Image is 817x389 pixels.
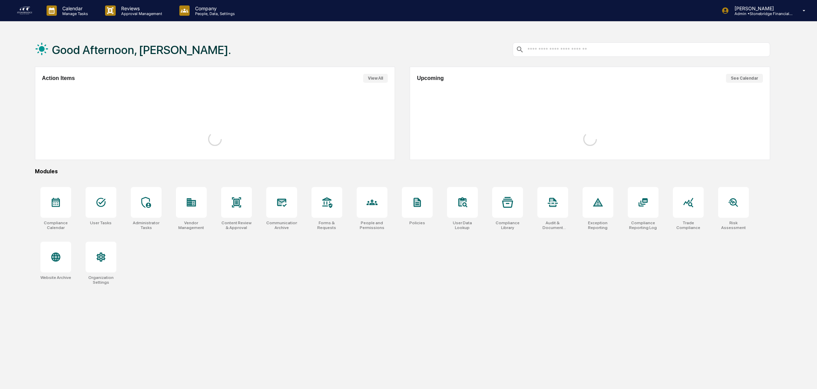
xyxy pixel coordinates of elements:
[90,220,112,225] div: User Tasks
[40,275,71,280] div: Website Archive
[176,220,207,230] div: Vendor Management
[311,220,342,230] div: Forms & Requests
[673,220,704,230] div: Trade Compliance
[537,220,568,230] div: Audit & Document Logs
[42,75,75,81] h2: Action Items
[363,74,388,83] button: View All
[628,220,659,230] div: Compliance Reporting Log
[221,220,252,230] div: Content Review & Approval
[729,11,793,16] p: Admin • Stonebridge Financial Group
[86,275,116,285] div: Organization Settings
[52,43,231,57] h1: Good Afternoon, [PERSON_NAME].
[190,5,238,11] p: Company
[116,11,166,16] p: Approval Management
[729,5,793,11] p: [PERSON_NAME]
[357,220,387,230] div: People and Permissions
[492,220,523,230] div: Compliance Library
[417,75,444,81] h2: Upcoming
[131,220,162,230] div: Administrator Tasks
[726,74,763,83] button: See Calendar
[190,11,238,16] p: People, Data, Settings
[16,5,33,16] img: logo
[266,220,297,230] div: Communications Archive
[116,5,166,11] p: Reviews
[57,5,91,11] p: Calendar
[35,168,770,175] div: Modules
[447,220,478,230] div: User Data Lookup
[583,220,613,230] div: Exception Reporting
[409,220,425,225] div: Policies
[40,220,71,230] div: Compliance Calendar
[718,220,749,230] div: Risk Assessment
[57,11,91,16] p: Manage Tasks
